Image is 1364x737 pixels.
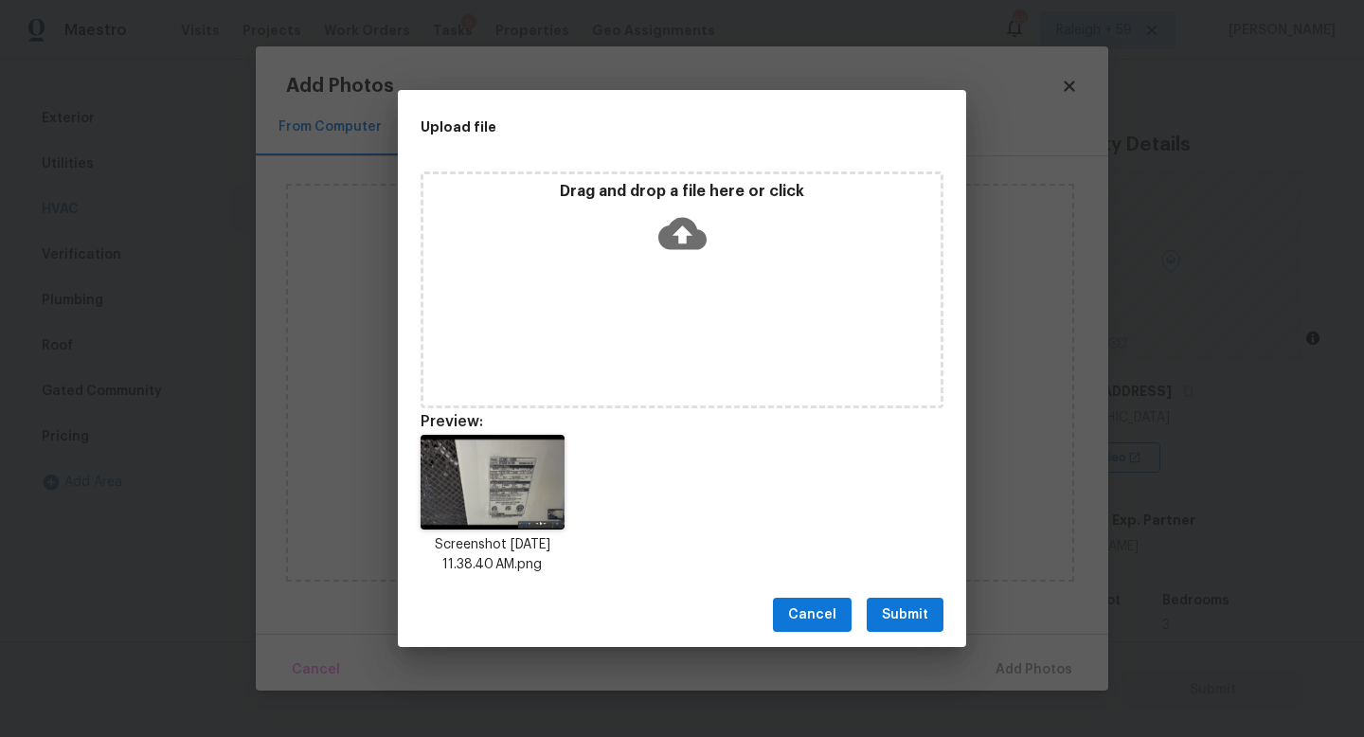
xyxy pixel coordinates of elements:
[421,435,565,530] img: wA0A2q0aMizFQAAAABJRU5ErkJggg==
[421,117,858,137] h2: Upload file
[867,598,943,633] button: Submit
[882,603,928,627] span: Submit
[773,598,852,633] button: Cancel
[423,182,941,202] p: Drag and drop a file here or click
[788,603,836,627] span: Cancel
[421,535,565,575] p: Screenshot [DATE] 11.38.40 AM.png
